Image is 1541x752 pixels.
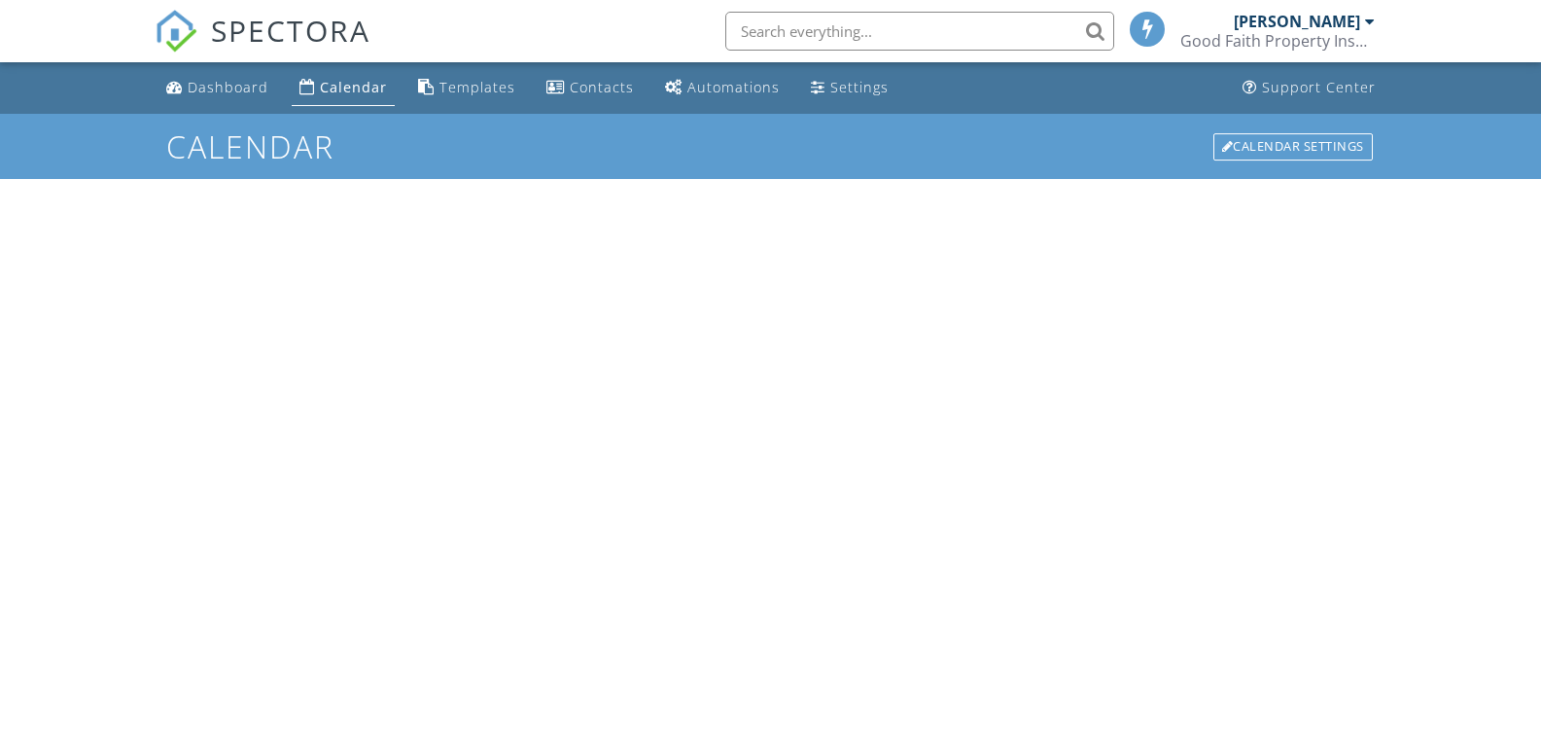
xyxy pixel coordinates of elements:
[657,70,788,106] a: Automations (Basic)
[1262,78,1376,96] div: Support Center
[539,70,642,106] a: Contacts
[188,78,268,96] div: Dashboard
[320,78,387,96] div: Calendar
[725,12,1114,51] input: Search everything...
[1211,131,1375,162] a: Calendar Settings
[570,78,634,96] div: Contacts
[166,129,1374,163] h1: Calendar
[1213,133,1373,161] div: Calendar Settings
[830,78,889,96] div: Settings
[1235,70,1383,106] a: Support Center
[410,70,523,106] a: Templates
[292,70,395,106] a: Calendar
[1180,31,1375,51] div: Good Faith Property Inspections, LLC
[155,10,197,53] img: The Best Home Inspection Software - Spectora
[687,78,780,96] div: Automations
[439,78,515,96] div: Templates
[155,26,370,67] a: SPECTORA
[158,70,276,106] a: Dashboard
[803,70,896,106] a: Settings
[1234,12,1360,31] div: [PERSON_NAME]
[211,10,370,51] span: SPECTORA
